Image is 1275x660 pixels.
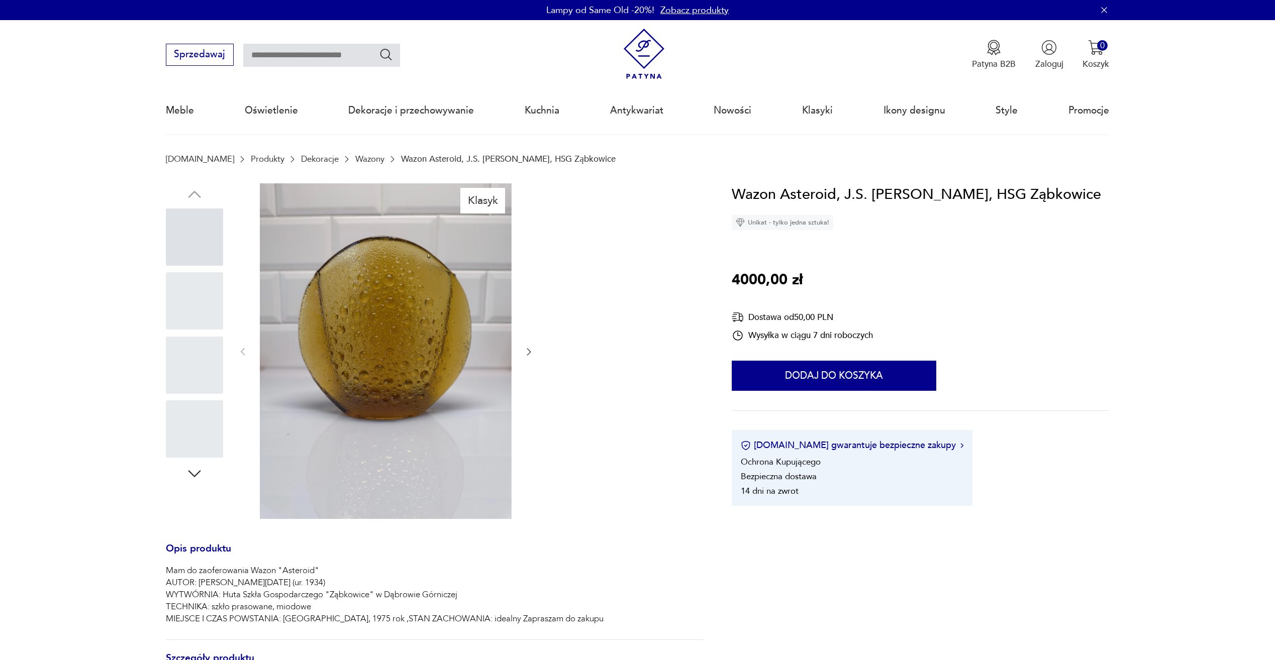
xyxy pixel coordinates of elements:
div: 0 [1097,40,1108,51]
a: Dekoracje [301,154,339,164]
button: Szukaj [379,47,394,62]
div: Klasyk [460,188,505,213]
img: Ikona diamentu [736,218,745,227]
p: Zaloguj [1035,58,1063,70]
p: Lampy od Same Old -20%! [546,4,654,17]
img: Patyna - sklep z meblami i dekoracjami vintage [619,29,669,79]
img: Ikona strzałki w prawo [960,443,963,448]
a: Sprzedawaj [166,51,234,59]
p: Wazon Asteroid, J.S. [PERSON_NAME], HSG Ząbkowice [401,154,616,164]
p: Patyna B2B [972,58,1016,70]
p: Koszyk [1083,58,1109,70]
a: Ikona medaluPatyna B2B [972,40,1016,70]
a: Kuchnia [525,87,559,134]
a: Promocje [1068,87,1109,134]
img: Ikona koszyka [1088,40,1104,55]
a: [DOMAIN_NAME] [166,154,234,164]
a: Produkty [251,154,284,164]
button: [DOMAIN_NAME] gwarantuje bezpieczne zakupy [741,439,963,452]
img: Ikona medalu [986,40,1002,55]
button: Dodaj do koszyka [732,361,936,391]
h3: Opis produktu [166,545,703,565]
a: Klasyki [802,87,833,134]
a: Meble [166,87,194,134]
a: Style [996,87,1018,134]
a: Oświetlenie [245,87,298,134]
li: Ochrona Kupującego [741,456,821,468]
button: 0Koszyk [1083,40,1109,70]
button: Patyna B2B [972,40,1016,70]
img: Ikonka użytkownika [1041,40,1057,55]
a: Dekoracje i przechowywanie [348,87,474,134]
p: 4000,00 zł [732,269,803,292]
li: 14 dni na zwrot [741,485,799,497]
p: Mam do zaoferowania Wazon "Asteroid" AUTOR: [PERSON_NAME][DATE] (ur. 1934) WYTWÓRNIA: Huta Szkła ... [166,565,604,625]
div: Wysyłka w ciągu 7 dni roboczych [732,329,873,342]
h1: Wazon Asteroid, J.S. [PERSON_NAME], HSG Ząbkowice [732,183,1101,206]
img: Ikona certyfikatu [741,441,751,451]
a: Ikony designu [884,87,945,134]
div: Dostawa od 50,00 PLN [732,311,873,323]
div: Unikat - tylko jedna sztuka! [732,215,833,230]
img: Zdjęcie produktu Wazon Asteroid, J.S. Drost, HSG Ząbkowice [260,183,512,519]
a: Antykwariat [610,87,663,134]
a: Nowości [714,87,751,134]
button: Sprzedawaj [166,44,234,66]
img: Ikona dostawy [732,311,744,323]
a: Wazony [355,154,384,164]
a: Zobacz produkty [660,4,729,17]
button: Zaloguj [1035,40,1063,70]
li: Bezpieczna dostawa [741,471,817,482]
